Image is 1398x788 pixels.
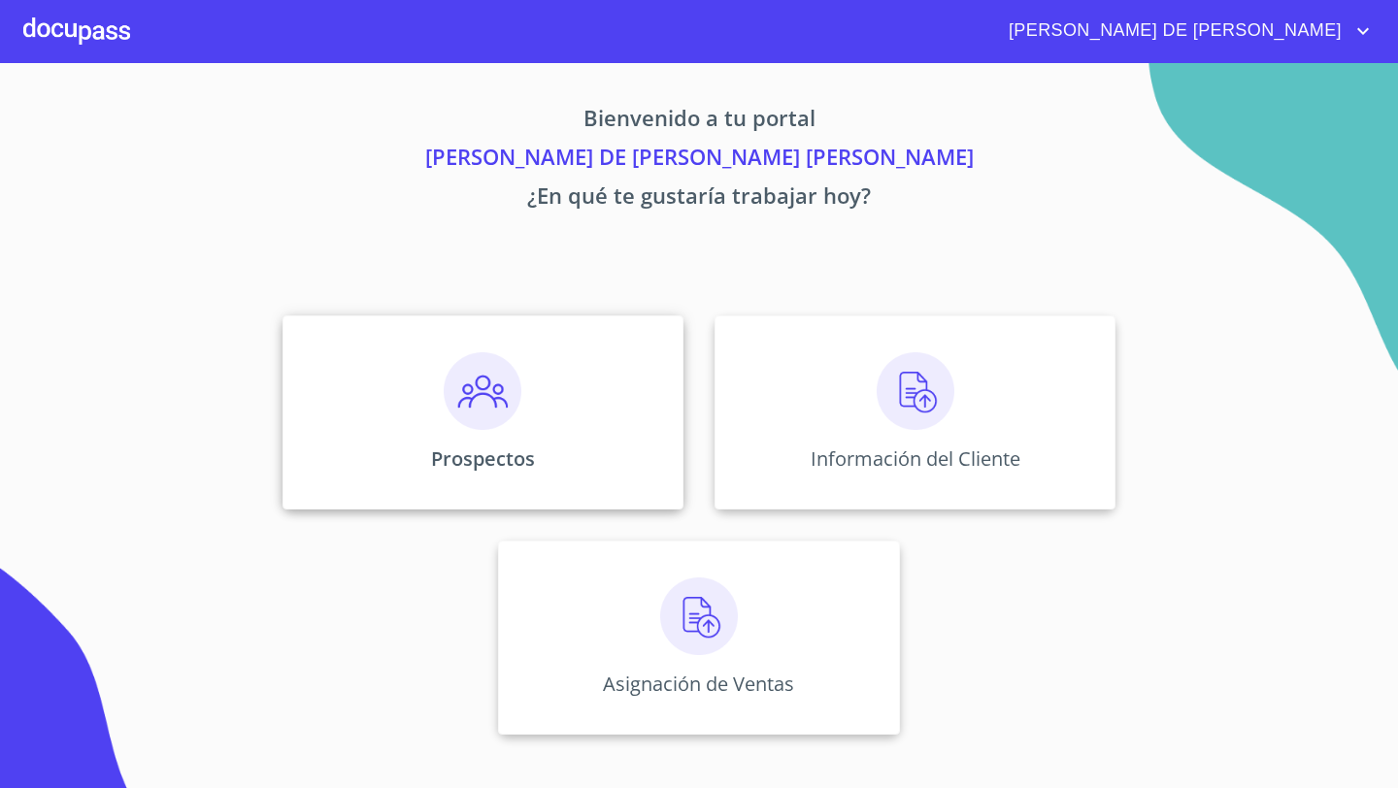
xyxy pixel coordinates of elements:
[431,445,535,472] p: Prospectos
[994,16,1351,47] span: [PERSON_NAME] DE [PERSON_NAME]
[994,16,1375,47] button: account of current user
[101,180,1297,218] p: ¿En qué te gustaría trabajar hoy?
[444,352,521,430] img: prospectos.png
[603,671,794,697] p: Asignación de Ventas
[660,577,738,655] img: carga.png
[101,102,1297,141] p: Bienvenido a tu portal
[877,352,954,430] img: carga.png
[101,141,1297,180] p: [PERSON_NAME] DE [PERSON_NAME] [PERSON_NAME]
[811,445,1020,472] p: Información del Cliente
